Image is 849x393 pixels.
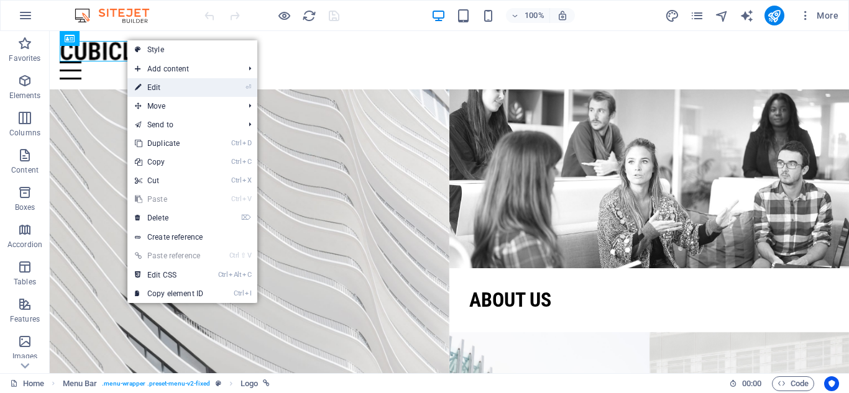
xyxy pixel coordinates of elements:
i: Ctrl [218,271,228,279]
i: C [242,158,251,166]
span: Click to select. Double-click to edit [63,376,98,391]
span: 00 00 [742,376,761,391]
i: ⏎ [246,83,251,91]
button: text_generator [740,8,755,23]
a: CtrlDDuplicate [127,134,211,153]
i: Pages (Ctrl+Alt+S) [690,9,704,23]
p: Features [10,314,40,324]
i: I [245,289,251,297]
i: This element is a customizable preset [216,380,221,387]
span: Click to select. Double-click to edit [241,376,258,391]
button: navigator [715,8,730,23]
a: ⌦Delete [127,209,211,227]
a: CtrlVPaste [127,190,211,209]
button: design [665,8,680,23]
i: V [242,195,251,203]
a: Click to cancel selection. Double-click to open Pages [10,376,44,391]
nav: breadcrumb [63,376,270,391]
i: Alt [229,271,241,279]
i: On resize automatically adjust zoom level to fit chosen device. [557,10,568,21]
button: 100% [506,8,550,23]
button: pages [690,8,705,23]
i: D [242,139,251,147]
a: CtrlXCut [127,171,211,190]
span: Move [127,97,239,115]
a: CtrlCCopy [127,153,211,171]
button: More [794,6,843,25]
span: . menu-wrapper .preset-menu-v2-fixed [102,376,210,391]
i: X [242,176,251,184]
i: C [242,271,251,279]
i: AI Writer [740,9,754,23]
i: This element is linked [263,380,270,387]
i: Ctrl [231,195,241,203]
i: Ctrl [231,139,241,147]
i: ⌦ [241,214,251,222]
button: Code [772,376,814,391]
span: Add content [127,60,239,78]
i: Design (Ctrl+Alt+Y) [665,9,679,23]
a: CtrlICopy element ID [127,284,211,303]
i: Ctrl [229,251,239,260]
i: Publish [767,9,781,23]
a: Ctrl⇧VPaste reference [127,246,211,265]
span: Code [778,376,809,391]
span: More [799,9,838,22]
i: Ctrl [231,176,241,184]
i: Ctrl [231,158,241,166]
p: Images [12,351,38,361]
i: V [247,251,251,260]
i: Navigator [715,9,729,23]
span: : [751,379,753,388]
a: Style [127,40,257,59]
button: Usercentrics [824,376,839,391]
p: Boxes [15,202,35,212]
a: ⏎Edit [127,78,211,97]
a: CtrlAltCEdit CSS [127,266,211,284]
a: Create reference [127,228,257,246]
p: Favorites [9,53,40,63]
p: Content [11,165,39,175]
i: Reload page [302,9,316,23]
p: Accordion [7,240,42,250]
h6: Session time [729,376,762,391]
p: Elements [9,91,41,101]
button: reload [301,8,316,23]
img: Editor Logo [71,8,165,23]
i: ⇧ [241,251,246,260]
button: publish [764,6,784,25]
p: Columns [9,128,40,138]
p: Tables [14,277,36,287]
a: Send to [127,115,239,134]
h6: 100% [525,8,544,23]
i: Ctrl [234,289,244,297]
button: Click here to leave preview mode and continue editing [277,8,291,23]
